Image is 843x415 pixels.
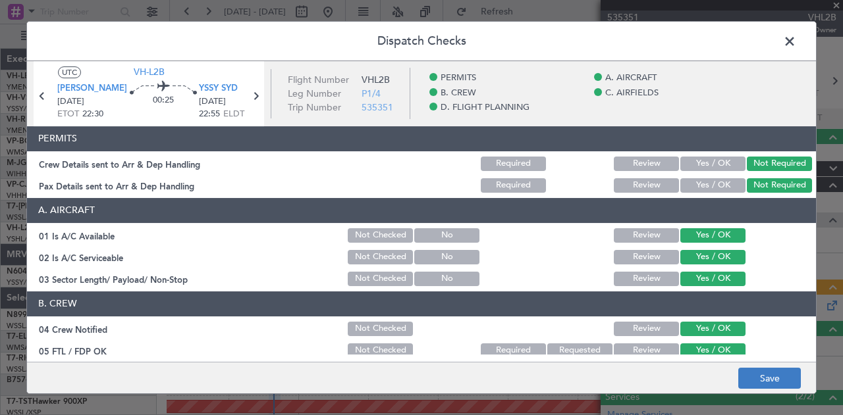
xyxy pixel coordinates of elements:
button: Requested [547,343,612,358]
button: Review [614,343,679,358]
button: Yes / OK [680,343,746,358]
button: Not Required [747,157,812,171]
button: Save [738,368,801,389]
button: Review [614,178,679,193]
button: Yes / OK [680,272,746,286]
button: Yes / OK [680,228,746,243]
button: Review [614,228,679,243]
span: A. AIRCRAFT [605,72,657,85]
button: Yes / OK [680,250,746,264]
button: Review [614,272,679,286]
header: Dispatch Checks [27,22,816,61]
button: Not Required [747,178,812,193]
button: Yes / OK [680,178,746,193]
button: Review [614,157,679,171]
button: Yes / OK [680,322,746,336]
button: Yes / OK [680,157,746,171]
button: Review [614,250,679,264]
button: Review [614,322,679,336]
span: C. AIRFIELDS [605,87,659,100]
